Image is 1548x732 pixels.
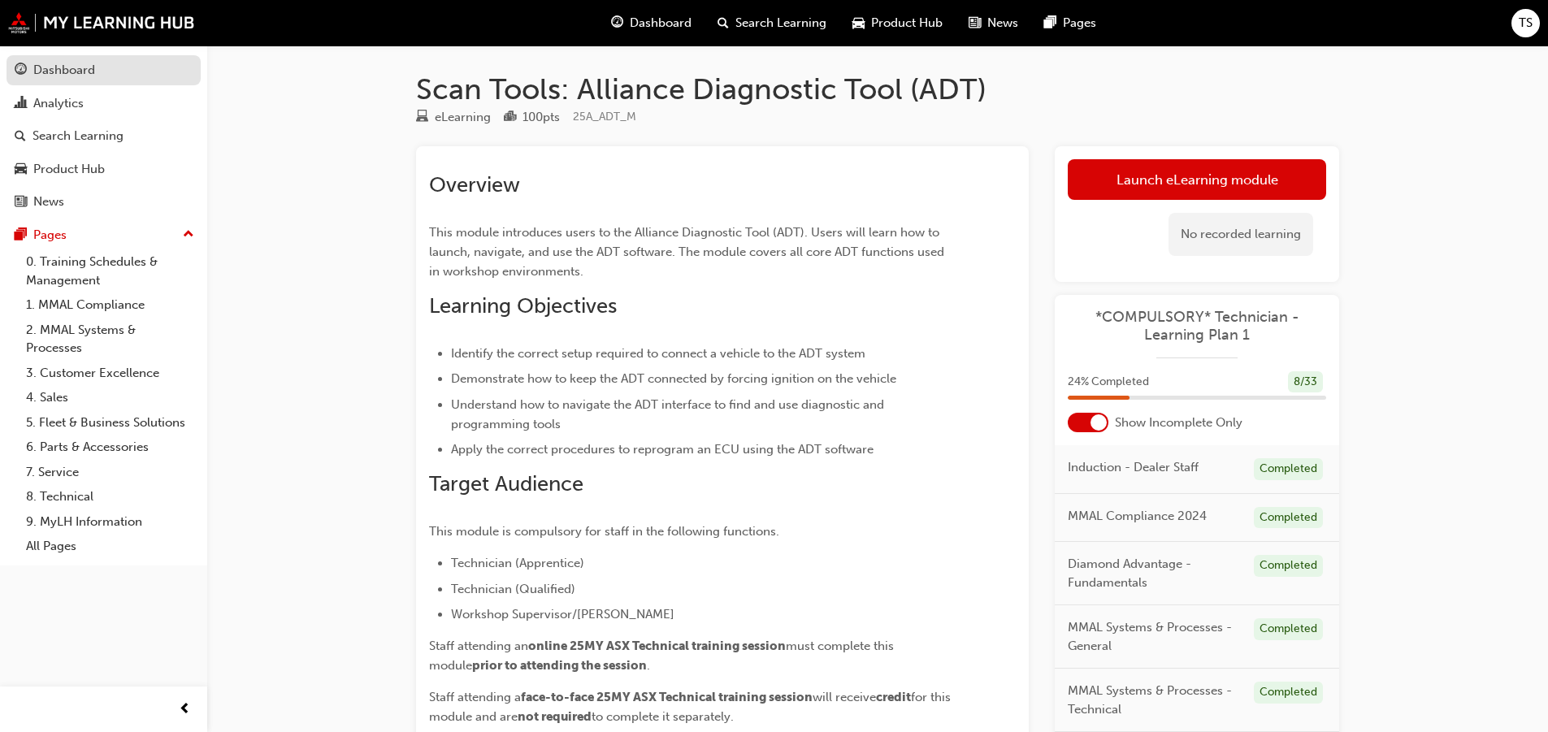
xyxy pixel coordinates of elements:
[20,292,201,318] a: 1. MMAL Compliance
[7,89,201,119] a: Analytics
[15,63,27,78] span: guage-icon
[15,97,27,111] span: chart-icon
[705,6,839,40] a: search-iconSearch Learning
[647,658,650,673] span: .
[183,224,194,245] span: up-icon
[1519,14,1533,32] span: TS
[20,509,201,535] a: 9. MyLH Information
[15,129,26,144] span: search-icon
[20,249,201,292] a: 0. Training Schedules & Management
[521,690,813,704] span: face-to-face 25MY ASX Technical training session
[429,172,520,197] span: Overview
[429,690,521,704] span: Staff attending a
[1068,159,1326,200] a: Launch eLearning module
[630,14,692,32] span: Dashboard
[504,107,560,128] div: Points
[8,12,195,33] img: mmal
[592,709,734,724] span: to complete it separately.
[416,107,491,128] div: Type
[523,108,560,127] div: 100 pts
[518,709,592,724] span: not required
[429,639,528,653] span: Staff attending an
[20,534,201,559] a: All Pages
[416,71,1339,107] h1: Scan Tools: Alliance Diagnostic Tool (ADT)
[7,154,201,184] a: Product Hub
[876,690,911,704] span: credit
[451,582,575,596] span: Technician (Qualified)
[871,14,943,32] span: Product Hub
[1115,414,1242,432] span: Show Incomplete Only
[1254,555,1323,577] div: Completed
[1254,507,1323,529] div: Completed
[1068,507,1207,526] span: MMAL Compliance 2024
[7,220,201,250] button: Pages
[435,108,491,127] div: eLearning
[969,13,981,33] span: news-icon
[20,460,201,485] a: 7. Service
[611,13,623,33] span: guage-icon
[451,397,887,431] span: Understand how to navigate the ADT interface to find and use diagnostic and programming tools
[1254,682,1323,704] div: Completed
[416,110,428,125] span: learningResourceType_ELEARNING-icon
[7,55,201,85] a: Dashboard
[451,607,674,622] span: Workshop Supervisor/[PERSON_NAME]
[573,110,636,123] span: Learning resource code
[1068,618,1241,655] span: MMAL Systems & Processes - General
[1068,682,1241,718] span: MMAL Systems & Processes - Technical
[852,13,865,33] span: car-icon
[20,318,201,361] a: 2. MMAL Systems & Processes
[987,14,1018,32] span: News
[1511,9,1540,37] button: TS
[33,193,64,211] div: News
[20,410,201,435] a: 5. Fleet & Business Solutions
[735,14,826,32] span: Search Learning
[1031,6,1109,40] a: pages-iconPages
[429,524,779,539] span: This module is compulsory for staff in the following functions.
[20,435,201,460] a: 6. Parts & Accessories
[7,52,201,220] button: DashboardAnalyticsSearch LearningProduct HubNews
[1063,14,1096,32] span: Pages
[1254,458,1323,480] div: Completed
[1254,618,1323,640] div: Completed
[504,110,516,125] span: podium-icon
[451,442,874,457] span: Apply the correct procedures to reprogram an ECU using the ADT software
[7,187,201,217] a: News
[33,94,84,113] div: Analytics
[813,690,876,704] span: will receive
[429,293,617,318] span: Learning Objectives
[1068,458,1199,477] span: Induction - Dealer Staff
[1044,13,1056,33] span: pages-icon
[20,361,201,386] a: 3. Customer Excellence
[179,700,191,720] span: prev-icon
[20,484,201,509] a: 8. Technical
[1068,555,1241,591] span: Diamond Advantage - Fundamentals
[429,225,947,279] span: This module introduces users to the Alliance Diagnostic Tool (ADT). Users will learn how to launc...
[33,226,67,245] div: Pages
[718,13,729,33] span: search-icon
[33,127,124,145] div: Search Learning
[1169,213,1313,256] div: No recorded learning
[15,162,27,177] span: car-icon
[33,61,95,80] div: Dashboard
[1068,308,1326,344] a: *COMPULSORY* Technician - Learning Plan 1
[956,6,1031,40] a: news-iconNews
[1288,371,1323,393] div: 8 / 33
[429,471,583,496] span: Target Audience
[528,639,786,653] span: online 25MY ASX Technical training session
[20,385,201,410] a: 4. Sales
[598,6,705,40] a: guage-iconDashboard
[839,6,956,40] a: car-iconProduct Hub
[472,658,647,673] span: prior to attending the session
[451,556,584,570] span: Technician (Apprentice)
[33,160,105,179] div: Product Hub
[451,346,865,361] span: Identify the correct setup required to connect a vehicle to the ADT system
[1068,373,1149,392] span: 24 % Completed
[7,121,201,151] a: Search Learning
[15,228,27,243] span: pages-icon
[15,195,27,210] span: news-icon
[451,371,896,386] span: Demonstrate how to keep the ADT connected by forcing ignition on the vehicle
